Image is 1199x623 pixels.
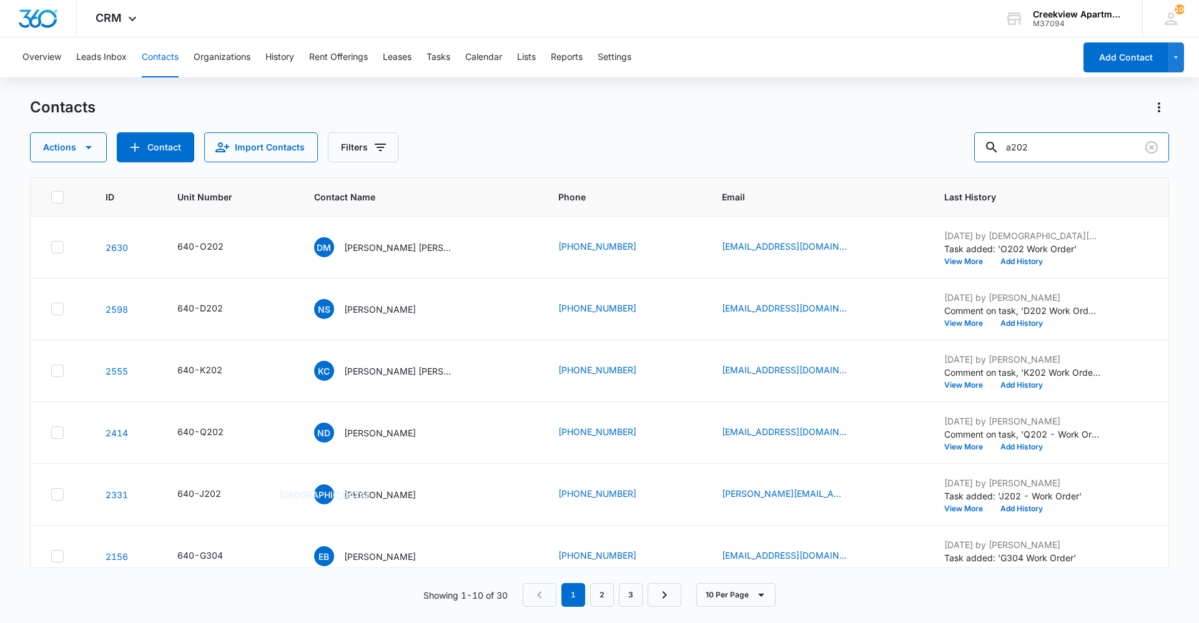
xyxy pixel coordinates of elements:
[944,443,992,451] button: View More
[177,549,223,562] div: 640-G304
[344,550,416,563] p: [PERSON_NAME]
[722,302,869,316] div: Email - nasimpson92@hotmail.com - Select to Edit Field
[517,37,536,77] button: Lists
[204,132,318,162] button: Import Contacts
[722,549,869,564] div: Email - ebusing@yahoo.com - Select to Edit Field
[992,505,1052,513] button: Add History
[314,361,334,381] span: KC
[558,549,636,562] a: [PHONE_NUMBER]
[177,363,245,378] div: Unit Number - 640-K202 - Select to Edit Field
[523,583,681,607] nav: Pagination
[265,37,294,77] button: History
[22,37,61,77] button: Overview
[1033,9,1124,19] div: account name
[1175,4,1185,14] span: 100
[944,538,1100,551] p: [DATE] by [PERSON_NAME]
[696,583,776,607] button: 10 Per Page
[558,425,636,438] a: [PHONE_NUMBER]
[944,551,1100,564] p: Task added: 'G304 Work Order'
[344,365,456,378] p: [PERSON_NAME] [PERSON_NAME]
[722,487,847,500] a: [PERSON_NAME][EMAIL_ADDRESS][DOMAIN_NAME]
[558,363,659,378] div: Phone - (817) 304-3044 - Select to Edit Field
[314,423,334,443] span: ND
[551,37,583,77] button: Reports
[944,567,992,574] button: View More
[1175,4,1185,14] div: notifications count
[177,487,221,500] div: 640-J202
[992,381,1052,389] button: Add History
[558,302,659,316] div: Phone - (970) 692-1120 - Select to Edit Field
[344,303,416,316] p: [PERSON_NAME]
[30,132,107,162] button: Actions
[722,363,869,378] div: Email - kennedycantu@icloud.com - Select to Edit Field
[558,363,636,376] a: [PHONE_NUMBER]
[423,589,508,602] p: Showing 1-10 of 30
[177,190,284,204] span: Unit Number
[992,320,1052,327] button: Add History
[314,546,438,566] div: Contact Name - Emily Busing - Select to Edit Field
[344,488,416,501] p: [PERSON_NAME]
[944,320,992,327] button: View More
[1142,137,1162,157] button: Clear
[314,299,334,319] span: NS
[722,425,847,438] a: [EMAIL_ADDRESS][DOMAIN_NAME]
[309,37,368,77] button: Rent Offerings
[944,304,1100,317] p: Comment on task, 'D202 Work Order' "Screws to dryer drum came loose causing grinding against heat...
[177,302,223,315] div: 640-D202
[944,258,992,265] button: View More
[106,428,128,438] a: Navigate to contact details page for Nick Deckman
[1149,97,1169,117] button: Actions
[383,37,412,77] button: Leases
[106,304,128,315] a: Navigate to contact details page for Nicholas Simpson
[722,425,869,440] div: Email - scoobydoolover555@gmail.com - Select to Edit Field
[722,240,847,253] a: [EMAIL_ADDRESS][DOMAIN_NAME]
[1083,42,1168,72] button: Add Contact
[558,190,674,204] span: Phone
[314,484,438,504] div: Contact Name - Tommylee Xavier Grado - Select to Edit Field
[722,363,847,376] a: [EMAIL_ADDRESS][DOMAIN_NAME]
[974,132,1169,162] input: Search Contacts
[648,583,681,607] a: Next Page
[558,487,636,500] a: [PHONE_NUMBER]
[314,237,334,257] span: DM
[142,37,179,77] button: Contacts
[177,363,222,376] div: 640-K202
[427,37,450,77] button: Tasks
[314,361,479,381] div: Contact Name - Kennedy Cantu - Select to Edit Field
[944,489,1100,503] p: Task added: 'J202 - Work Order'
[314,484,334,504] span: [GEOGRAPHIC_DATA]
[722,487,869,502] div: Email - tommy.grado@yahoo.com - Select to Edit Field
[992,258,1052,265] button: Add History
[314,299,438,319] div: Contact Name - Nicholas Simpson - Select to Edit Field
[314,237,479,257] div: Contact Name - Dillon Markley Brooke Bates - Select to Edit Field
[944,415,1100,428] p: [DATE] by [PERSON_NAME]
[722,240,869,255] div: Email - dmarkley@gmail.com - Select to Edit Field
[944,476,1100,489] p: [DATE] by [PERSON_NAME]
[558,302,636,315] a: [PHONE_NUMBER]
[96,11,122,24] span: CRM
[558,240,659,255] div: Phone - (970) 689-7538 - Select to Edit Field
[314,190,510,204] span: Contact Name
[944,229,1100,242] p: [DATE] by [DEMOGRAPHIC_DATA][PERSON_NAME]
[177,240,224,253] div: 640-O202
[344,426,416,439] p: [PERSON_NAME]
[314,546,334,566] span: EB
[314,423,438,443] div: Contact Name - Nick Deckman - Select to Edit Field
[590,583,614,607] a: Page 2
[561,583,585,607] em: 1
[177,487,244,502] div: Unit Number - 640-J202 - Select to Edit Field
[177,302,245,316] div: Unit Number - 640-D202 - Select to Edit Field
[465,37,502,77] button: Calendar
[619,583,643,607] a: Page 3
[944,366,1100,379] p: Comment on task, 'K202 Work Order' "Removed sock from drain, cause by overload"
[944,353,1100,366] p: [DATE] by [PERSON_NAME]
[106,551,128,562] a: Navigate to contact details page for Emily Busing
[558,240,636,253] a: [PHONE_NUMBER]
[177,425,224,438] div: 640-Q202
[177,425,246,440] div: Unit Number - 640-Q202 - Select to Edit Field
[558,549,659,564] div: Phone - (970) 775-1955 - Select to Edit Field
[944,505,992,513] button: View More
[328,132,398,162] button: Filters
[177,240,246,255] div: Unit Number - 640-O202 - Select to Edit Field
[722,190,896,204] span: Email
